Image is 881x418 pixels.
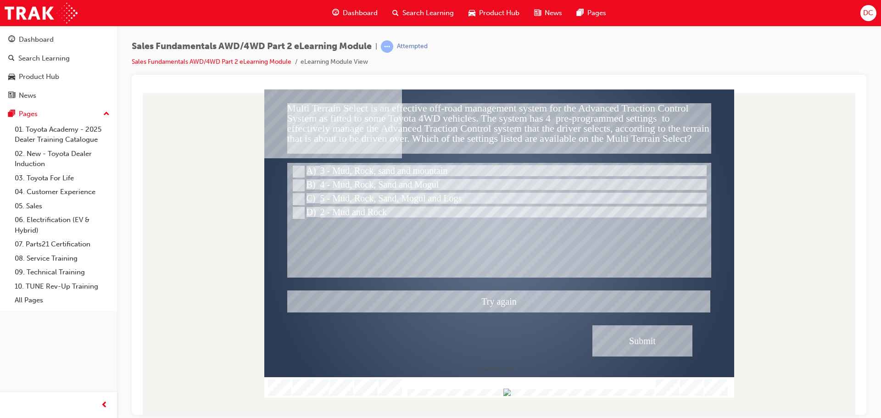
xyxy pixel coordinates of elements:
[4,50,113,67] a: Search Learning
[4,31,113,48] a: Dashboard
[11,265,113,279] a: 09. Technical Training
[385,4,461,22] a: search-iconSearch Learning
[4,106,113,123] button: Pages
[587,8,606,18] span: Pages
[18,53,70,64] div: Search Learning
[863,8,873,18] span: DC
[11,279,113,294] a: 10. TUNE Rev-Up Training
[343,8,378,18] span: Dashboard
[101,400,108,411] span: prev-icon
[325,4,385,22] a: guage-iconDashboard
[569,4,613,22] a: pages-iconPages
[5,3,78,23] img: Trak
[11,213,113,237] a: 06. Electrification (EV & Hybrid)
[11,147,113,171] a: 02. New - Toyota Dealer Induction
[860,5,876,21] button: DC
[4,29,113,106] button: DashboardSearch LearningProduct HubNews
[332,7,339,19] span: guage-icon
[381,40,393,53] span: learningRecordVerb_ATTEMPT-icon
[11,251,113,266] a: 08. Service Training
[8,55,15,63] span: search-icon
[11,185,113,199] a: 04. Customer Experience
[8,92,15,100] span: news-icon
[8,36,15,44] span: guage-icon
[577,7,584,19] span: pages-icon
[19,109,38,119] div: Pages
[19,90,36,101] div: News
[11,293,113,307] a: All Pages
[375,41,377,52] span: |
[4,68,113,85] a: Product Hub
[4,87,113,104] a: News
[132,41,372,52] span: Sales Fundamentals AWD/4WD Part 2 eLearning Module
[132,58,291,66] a: Sales Fundamentals AWD/4WD Part 2 eLearning Module
[8,110,15,118] span: pages-icon
[11,171,113,185] a: 03. Toyota For Life
[301,57,368,67] li: eLearning Module View
[19,72,59,82] div: Product Hub
[527,4,569,22] a: news-iconNews
[392,7,399,19] span: search-icon
[545,8,562,18] span: News
[11,237,113,251] a: 07. Parts21 Certification
[8,73,15,81] span: car-icon
[402,8,454,18] span: Search Learning
[19,34,54,45] div: Dashboard
[11,199,113,213] a: 05. Sales
[11,123,113,147] a: 01. Toyota Academy - 2025 Dealer Training Catalogue
[103,108,110,120] span: up-icon
[397,42,428,51] div: Attempted
[479,8,519,18] span: Product Hub
[534,7,541,19] span: news-icon
[468,7,475,19] span: car-icon
[461,4,527,22] a: car-iconProduct Hub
